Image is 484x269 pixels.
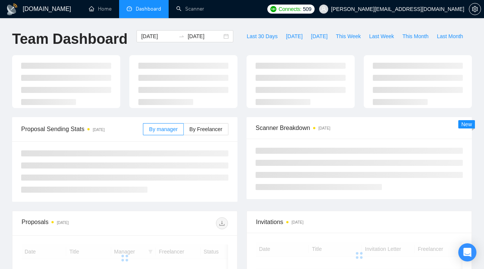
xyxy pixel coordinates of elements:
[365,30,398,42] button: Last Week
[318,126,330,130] time: [DATE]
[57,221,68,225] time: [DATE]
[242,30,282,42] button: Last 30 Days
[6,3,18,15] img: logo
[458,243,476,261] div: Open Intercom Messenger
[437,32,463,40] span: Last Month
[178,33,185,39] span: to
[247,32,278,40] span: Last 30 Days
[286,32,302,40] span: [DATE]
[307,30,332,42] button: [DATE]
[188,32,222,40] input: End date
[332,30,365,42] button: This Week
[369,32,394,40] span: Last Week
[189,126,222,132] span: By Freelancer
[89,6,112,12] a: homeHome
[398,30,433,42] button: This Month
[311,32,327,40] span: [DATE]
[256,217,462,227] span: Invitations
[469,6,481,12] a: setting
[469,3,481,15] button: setting
[336,32,361,40] span: This Week
[279,5,301,13] span: Connects:
[282,30,307,42] button: [DATE]
[136,6,161,12] span: Dashboard
[141,32,175,40] input: Start date
[12,30,127,48] h1: Team Dashboard
[469,6,481,12] span: setting
[22,217,125,229] div: Proposals
[461,121,472,127] span: New
[176,6,204,12] a: searchScanner
[402,32,428,40] span: This Month
[93,128,104,132] time: [DATE]
[127,6,132,11] span: dashboard
[21,124,143,134] span: Proposal Sending Stats
[256,123,463,133] span: Scanner Breakdown
[292,220,303,224] time: [DATE]
[149,126,177,132] span: By manager
[270,6,276,12] img: upwork-logo.png
[303,5,311,13] span: 509
[433,30,467,42] button: Last Month
[178,33,185,39] span: swap-right
[321,6,326,12] span: user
